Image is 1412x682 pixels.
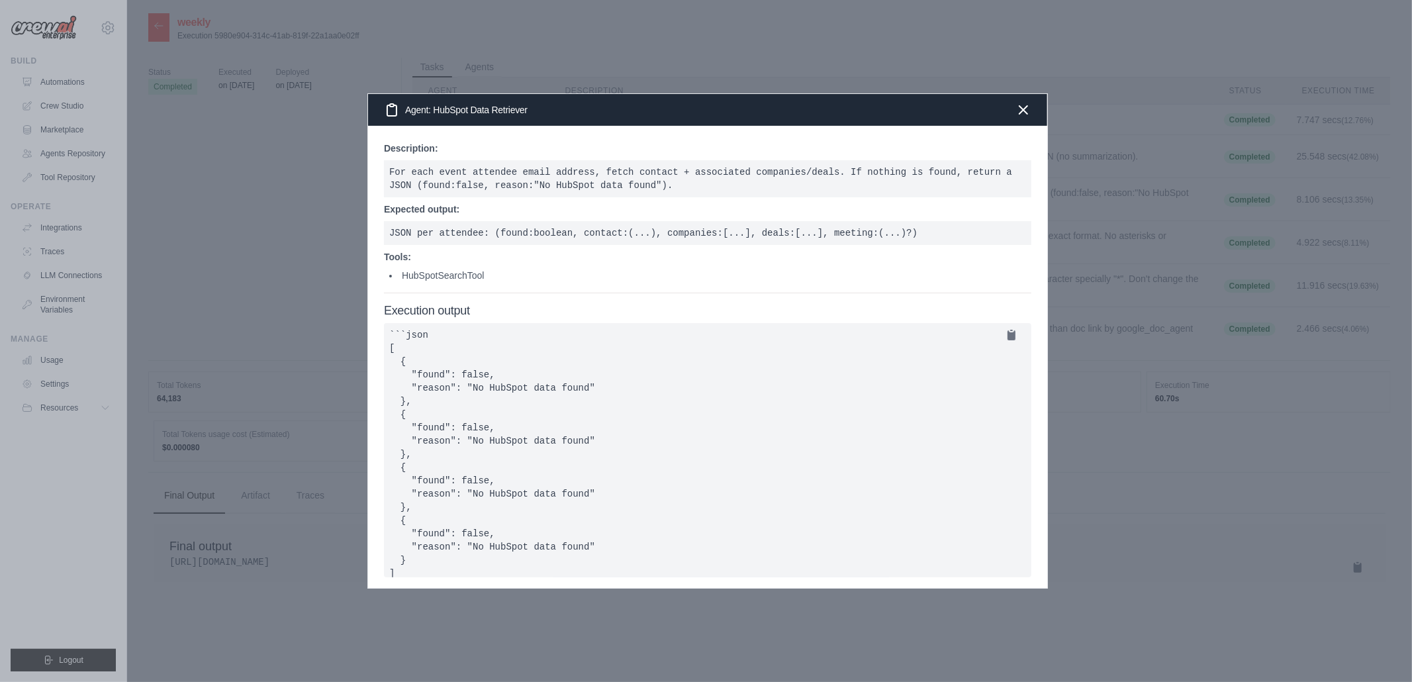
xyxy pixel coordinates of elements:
strong: Tools: [384,252,411,262]
pre: For each event attendee email address, fetch contact + associated companies/deals. If nothing is ... [384,160,1031,197]
h4: Execution output [384,304,1031,318]
strong: Expected output: [384,204,459,215]
pre: JSON per attendee: (found:boolean, contact:(...), companies:[...], deals:[...], meeting:(...)?) [384,221,1031,245]
strong: Description: [384,143,438,154]
li: HubSpotSearchTool [389,269,1031,282]
h3: Agent: HubSpot Data Retriever [384,102,528,118]
pre: ```json [ { "found": false, "reason": "No HubSpot data found" }, { "found": false, "reason": "No ... [384,323,1031,577]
